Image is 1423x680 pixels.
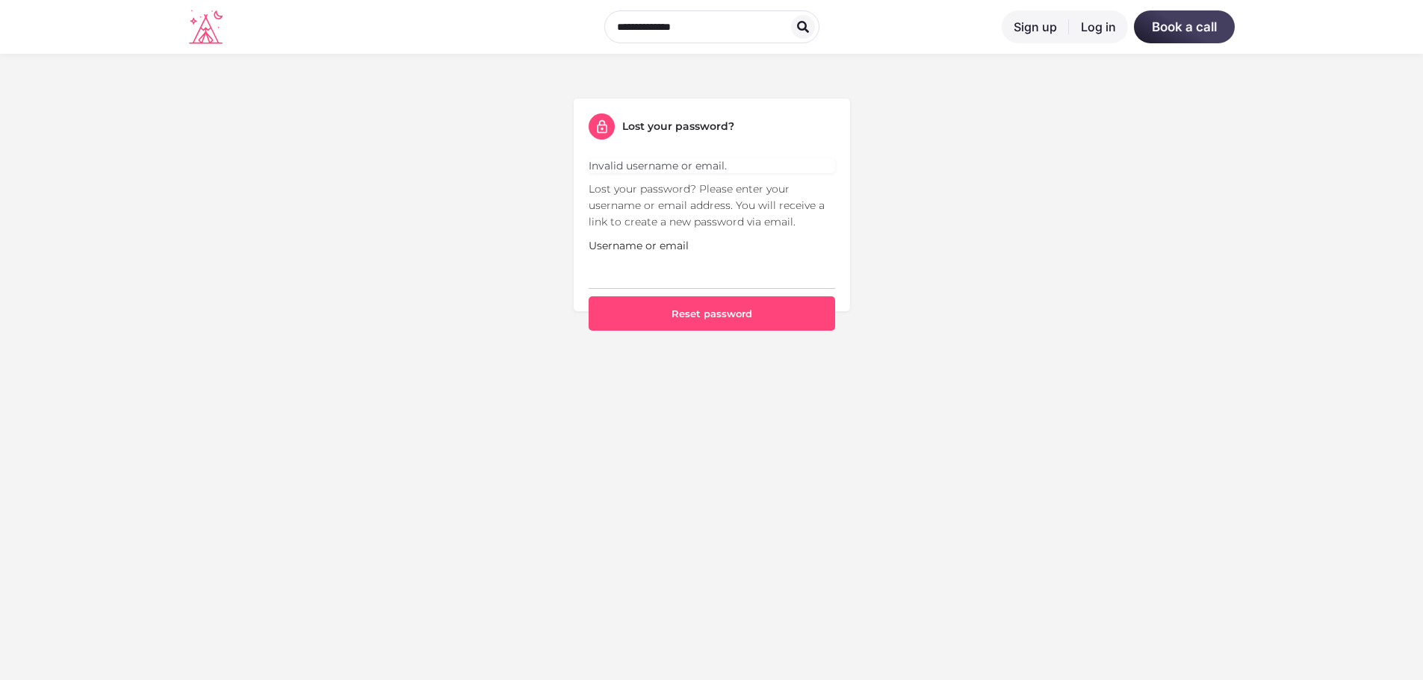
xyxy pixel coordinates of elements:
p: Lost your password? Please enter your username or email address. You will receive a link to creat... [589,181,835,230]
li: Invalid username or email. [589,158,835,173]
button: Reset password [589,296,835,331]
a: Log in [1069,10,1128,43]
a: Book a call [1134,10,1235,43]
a: Sign up [1002,10,1069,43]
label: Username or email [589,237,689,254]
h5: Lost your password? [622,119,734,134]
